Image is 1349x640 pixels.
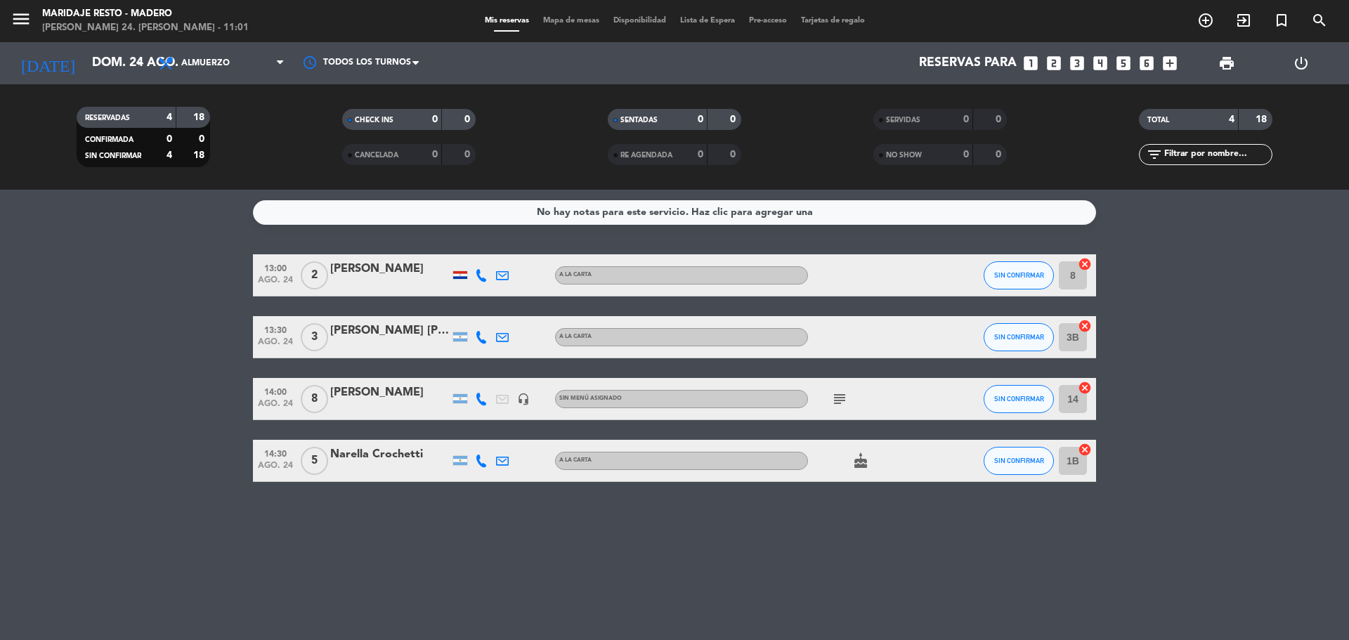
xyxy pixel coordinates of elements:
strong: 0 [730,150,738,159]
span: SIN CONFIRMAR [994,333,1044,341]
i: cancel [1078,443,1092,457]
span: TOTAL [1147,117,1169,124]
strong: 0 [963,150,969,159]
i: add_circle_outline [1197,12,1214,29]
div: No hay notas para este servicio. Haz clic para agregar una [537,204,813,221]
strong: 4 [167,150,172,160]
span: Lista de Espera [673,17,742,25]
span: SIN CONFIRMAR [85,152,141,159]
span: Mis reservas [478,17,536,25]
span: Disponibilidad [606,17,673,25]
i: add_box [1161,54,1179,72]
span: 3 [301,323,328,351]
span: 13:00 [258,259,293,275]
span: print [1218,55,1235,72]
span: CHECK INS [355,117,393,124]
strong: 0 [698,115,703,124]
i: filter_list [1146,146,1163,163]
strong: 0 [996,115,1004,124]
strong: 0 [199,134,207,144]
span: 14:00 [258,383,293,399]
span: CONFIRMADA [85,136,133,143]
span: 13:30 [258,321,293,337]
i: cake [852,452,869,469]
strong: 18 [1256,115,1270,124]
div: LOG OUT [1264,42,1338,84]
strong: 0 [996,150,1004,159]
strong: 0 [730,115,738,124]
strong: 0 [464,115,473,124]
button: SIN CONFIRMAR [984,385,1054,413]
strong: 0 [432,115,438,124]
strong: 0 [963,115,969,124]
span: A LA CARTA [559,457,592,463]
span: ago. 24 [258,461,293,477]
strong: 0 [464,150,473,159]
button: SIN CONFIRMAR [984,447,1054,475]
span: NO SHOW [886,152,922,159]
span: SIN CONFIRMAR [994,457,1044,464]
span: SERVIDAS [886,117,920,124]
span: A LA CARTA [559,272,592,277]
i: cancel [1078,381,1092,395]
i: power_settings_new [1293,55,1310,72]
span: 2 [301,261,328,289]
span: SIN CONFIRMAR [994,271,1044,279]
span: Almuerzo [181,58,230,68]
i: looks_5 [1114,54,1133,72]
span: RE AGENDADA [620,152,672,159]
i: subject [831,391,848,407]
i: looks_6 [1138,54,1156,72]
i: headset_mic [517,393,530,405]
button: menu [11,8,32,34]
span: Pre-acceso [742,17,794,25]
i: looks_3 [1068,54,1086,72]
i: search [1311,12,1328,29]
span: ago. 24 [258,399,293,415]
div: [PERSON_NAME] [330,384,450,402]
input: Filtrar por nombre... [1163,147,1272,162]
span: 8 [301,385,328,413]
div: [PERSON_NAME] [330,260,450,278]
i: exit_to_app [1235,12,1252,29]
i: cancel [1078,257,1092,271]
span: Mapa de mesas [536,17,606,25]
button: SIN CONFIRMAR [984,261,1054,289]
i: cancel [1078,319,1092,333]
span: ago. 24 [258,337,293,353]
i: arrow_drop_down [131,55,148,72]
span: Sin menú asignado [559,396,622,401]
div: Narella Crochetti [330,445,450,464]
i: looks_two [1045,54,1063,72]
span: RESERVADAS [85,115,130,122]
span: Tarjetas de regalo [794,17,872,25]
span: CANCELADA [355,152,398,159]
strong: 18 [193,112,207,122]
span: A LA CARTA [559,334,592,339]
strong: 0 [167,134,172,144]
button: SIN CONFIRMAR [984,323,1054,351]
span: SENTADAS [620,117,658,124]
span: 5 [301,447,328,475]
span: ago. 24 [258,275,293,292]
i: turned_in_not [1273,12,1290,29]
strong: 4 [167,112,172,122]
strong: 0 [698,150,703,159]
div: [PERSON_NAME] 24. [PERSON_NAME] - 11:01 [42,21,249,35]
span: SIN CONFIRMAR [994,395,1044,403]
i: looks_4 [1091,54,1109,72]
strong: 18 [193,150,207,160]
strong: 4 [1229,115,1234,124]
div: Maridaje Resto - Madero [42,7,249,21]
strong: 0 [432,150,438,159]
i: looks_one [1022,54,1040,72]
div: [PERSON_NAME] [PERSON_NAME] [330,322,450,340]
i: menu [11,8,32,30]
span: 14:30 [258,445,293,461]
i: [DATE] [11,48,85,79]
span: Reservas para [919,56,1017,70]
